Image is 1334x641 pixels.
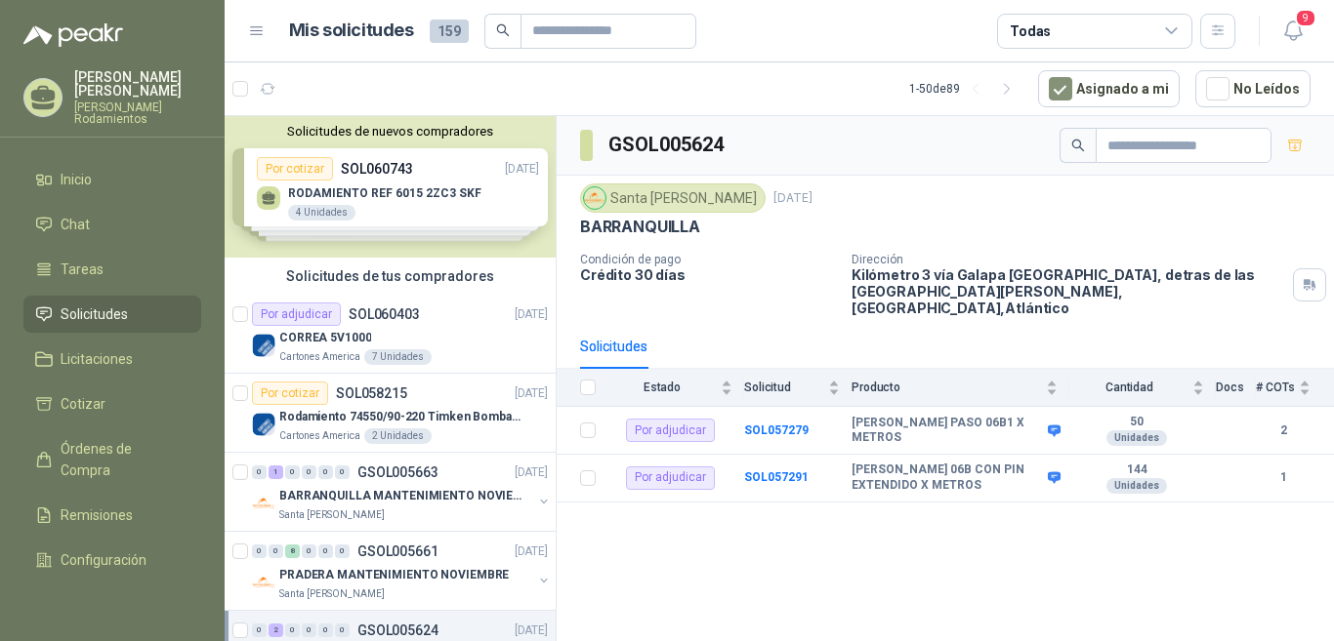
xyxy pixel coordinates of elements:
[23,497,201,534] a: Remisiones
[1069,369,1216,407] th: Cantidad
[61,504,133,526] span: Remisiones
[607,369,744,407] th: Estado
[61,214,90,235] span: Chat
[580,266,836,283] p: Crédito 30 días
[1256,468,1311,487] b: 1
[225,374,556,453] a: Por cotizarSOL058215[DATE] Company LogoRodamiento 74550/90-220 Timken BombaVG40Cartones America2 ...
[61,303,128,325] span: Solicitudes
[279,586,385,602] p: Santa [PERSON_NAME]
[852,266,1285,316] p: Kilómetro 3 vía Galapa [GEOGRAPHIC_DATA], detras de las [GEOGRAPHIC_DATA][PERSON_NAME], [GEOGRAPH...
[580,217,700,237] p: BARRANQUILLA
[364,349,432,365] div: 7 Unidades
[61,169,92,190] span: Inicio
[23,385,201,422] a: Cotizar
[302,623,316,637] div: 0
[1071,139,1085,152] span: search
[364,428,432,444] div: 2 Unidades
[225,116,556,258] div: Solicitudes de nuevos compradoresPor cotizarSOL060743[DATE] RODAMIENTO REF 6015 2ZC3 SKF4 Unidade...
[515,621,548,640] p: [DATE]
[23,296,201,333] a: Solicitudes
[279,507,385,523] p: Santa [PERSON_NAME]
[852,416,1043,446] b: [PERSON_NAME] PASO 06B1 X METROS
[1195,70,1311,107] button: No Leídos
[744,381,824,394] span: Solicitud
[1256,369,1334,407] th: # COTs
[608,130,727,160] h3: GSOL005624
[225,295,556,374] a: Por adjudicarSOL060403[DATE] Company LogoCORREA 5V1000Cartones America7 Unidades
[1275,14,1311,49] button: 9
[61,549,146,571] span: Configuración
[496,23,510,37] span: search
[252,465,267,479] div: 0
[252,492,275,515] img: Company Logo
[1256,381,1295,394] span: # COTs
[302,544,316,558] div: 0
[909,73,1022,104] div: 1 - 50 de 89
[515,384,548,403] p: [DATE]
[1106,478,1167,494] div: Unidades
[580,336,647,357] div: Solicitudes
[318,623,333,637] div: 0
[23,586,201,623] a: Manuales y ayuda
[252,544,267,558] div: 0
[61,259,104,280] span: Tareas
[23,23,123,47] img: Logo peakr
[626,419,715,442] div: Por adjudicar
[23,430,201,489] a: Órdenes de Compra
[252,334,275,357] img: Company Logo
[357,544,438,558] p: GSOL005661
[852,369,1069,407] th: Producto
[335,623,350,637] div: 0
[252,623,267,637] div: 0
[302,465,316,479] div: 0
[1106,430,1167,446] div: Unidades
[279,566,509,584] p: PRADERA MANTENIMIENTO NOVIEMBRE
[1069,415,1204,430] b: 50
[74,70,201,98] p: [PERSON_NAME] [PERSON_NAME]
[335,465,350,479] div: 0
[318,465,333,479] div: 0
[852,253,1285,266] p: Dirección
[269,544,283,558] div: 0
[232,124,548,139] button: Solicitudes de nuevos compradores
[1038,70,1180,107] button: Asignado a mi
[285,465,300,479] div: 0
[269,465,283,479] div: 1
[252,413,275,436] img: Company Logo
[773,189,813,208] p: [DATE]
[626,466,715,490] div: Por adjudicar
[852,462,1043,493] b: [PERSON_NAME] 06B CON PIN EXTENDIDO X METROS
[1295,9,1316,27] span: 9
[744,423,809,437] a: SOL057279
[279,487,522,505] p: BARRANQUILLA MANTENIMIENTO NOVIEMBRE
[61,393,105,415] span: Cotizar
[580,253,836,266] p: Condición de pago
[584,187,605,209] img: Company Logo
[23,161,201,198] a: Inicio
[269,623,283,637] div: 2
[607,381,717,394] span: Estado
[357,465,438,479] p: GSOL005663
[744,470,809,484] a: SOL057291
[23,251,201,288] a: Tareas
[279,408,522,426] p: Rodamiento 74550/90-220 Timken BombaVG40
[1216,369,1256,407] th: Docs
[744,369,852,407] th: Solicitud
[515,305,548,324] p: [DATE]
[357,623,438,637] p: GSOL005624
[252,381,328,405] div: Por cotizar
[515,463,548,482] p: [DATE]
[580,183,766,213] div: Santa [PERSON_NAME]
[23,341,201,378] a: Licitaciones
[1069,381,1188,394] span: Cantidad
[1069,462,1204,478] b: 144
[23,541,201,579] a: Configuración
[285,544,300,558] div: 8
[285,623,300,637] div: 0
[279,428,360,444] p: Cartones America
[61,438,183,481] span: Órdenes de Compra
[852,381,1042,394] span: Producto
[252,461,552,523] a: 0 1 0 0 0 0 GSOL005663[DATE] Company LogoBARRANQUILLA MANTENIMIENTO NOVIEMBRESanta [PERSON_NAME]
